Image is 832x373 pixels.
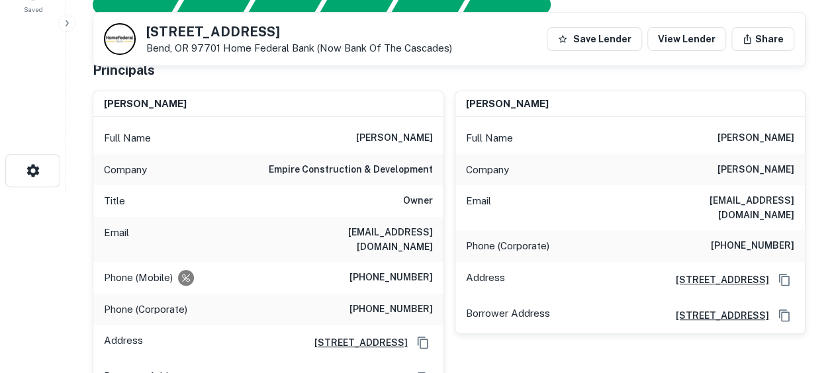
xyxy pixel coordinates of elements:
[403,193,433,209] h6: Owner
[104,225,129,254] p: Email
[731,27,794,51] button: Share
[146,42,452,54] p: Bend, OR 97701
[665,308,769,323] a: [STREET_ADDRESS]
[665,272,769,287] a: [STREET_ADDRESS]
[274,225,433,254] h6: [EMAIL_ADDRESS][DOMAIN_NAME]
[466,306,550,325] p: Borrower Address
[466,270,505,290] p: Address
[104,270,173,286] p: Phone (Mobile)
[104,333,143,352] p: Address
[223,42,452,54] a: Home Federal Bank (now Bank Of The Cascades)
[547,27,642,51] button: Save Lender
[413,333,433,352] button: Copy Address
[104,130,151,146] p: Full Name
[466,130,513,146] p: Full Name
[104,162,147,178] p: Company
[349,270,433,286] h6: [PHONE_NUMBER]
[104,302,187,317] p: Phone (Corporate)
[93,60,155,80] h5: Principals
[349,302,433,317] h6: [PHONE_NUMBER]
[104,97,187,112] h6: [PERSON_NAME]
[466,238,549,254] p: Phone (Corporate)
[466,193,491,222] p: Email
[304,335,408,350] a: [STREET_ADDRESS]
[711,238,794,254] h6: [PHONE_NUMBER]
[466,97,549,112] h6: [PERSON_NAME]
[647,27,726,51] a: View Lender
[766,267,832,331] iframe: Chat Widget
[104,193,125,209] p: Title
[717,162,794,178] h6: [PERSON_NAME]
[269,162,433,178] h6: empire construction & development
[635,193,794,222] h6: [EMAIL_ADDRESS][DOMAIN_NAME]
[178,270,194,286] div: Requests to not be contacted at this number
[146,25,452,38] h5: [STREET_ADDRESS]
[466,162,509,178] p: Company
[717,130,794,146] h6: [PERSON_NAME]
[356,130,433,146] h6: [PERSON_NAME]
[24,4,43,15] span: Saved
